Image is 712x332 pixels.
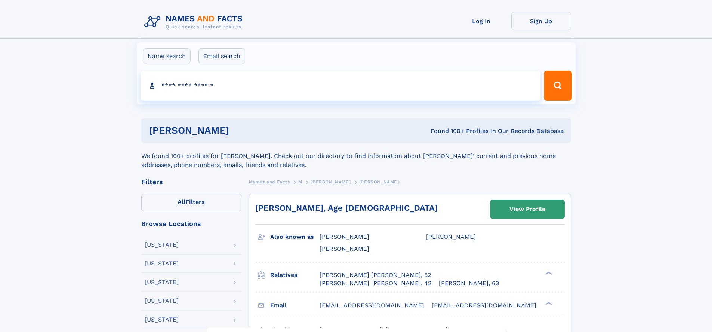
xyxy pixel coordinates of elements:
input: search input [141,71,541,101]
div: Browse Locations [141,220,241,227]
div: ❯ [543,271,552,275]
span: All [178,198,185,205]
h3: Also known as [270,231,320,243]
div: Filters [141,179,241,185]
span: [PERSON_NAME] [320,233,369,240]
span: [PERSON_NAME] [320,245,369,252]
div: View Profile [509,201,545,218]
div: [US_STATE] [145,298,179,304]
span: [EMAIL_ADDRESS][DOMAIN_NAME] [320,302,424,309]
button: Search Button [544,71,571,101]
span: [EMAIL_ADDRESS][DOMAIN_NAME] [432,302,536,309]
a: Names and Facts [249,177,290,186]
a: [PERSON_NAME] [PERSON_NAME], 52 [320,271,431,279]
div: Found 100+ Profiles In Our Records Database [330,127,564,135]
a: M [298,177,302,186]
div: [US_STATE] [145,317,179,323]
a: [PERSON_NAME] [311,177,351,186]
div: [US_STATE] [145,279,179,285]
div: We found 100+ profiles for [PERSON_NAME]. Check out our directory to find information about [PERS... [141,143,571,170]
a: [PERSON_NAME] [PERSON_NAME], 42 [320,279,431,287]
span: [PERSON_NAME] [311,179,351,185]
h3: Email [270,299,320,312]
div: [US_STATE] [145,242,179,248]
label: Email search [198,48,245,64]
h1: [PERSON_NAME] [149,126,330,135]
a: Sign Up [511,12,571,30]
div: [US_STATE] [145,261,179,266]
a: View Profile [490,200,564,218]
span: M [298,179,302,185]
a: [PERSON_NAME], Age [DEMOGRAPHIC_DATA] [255,203,438,213]
span: [PERSON_NAME] [426,233,476,240]
label: Name search [143,48,191,64]
span: [PERSON_NAME] [359,179,399,185]
img: Logo Names and Facts [141,12,249,32]
a: Log In [451,12,511,30]
h3: Relatives [270,269,320,281]
label: Filters [141,194,241,211]
div: ❯ [543,301,552,306]
a: [PERSON_NAME], 63 [439,279,499,287]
